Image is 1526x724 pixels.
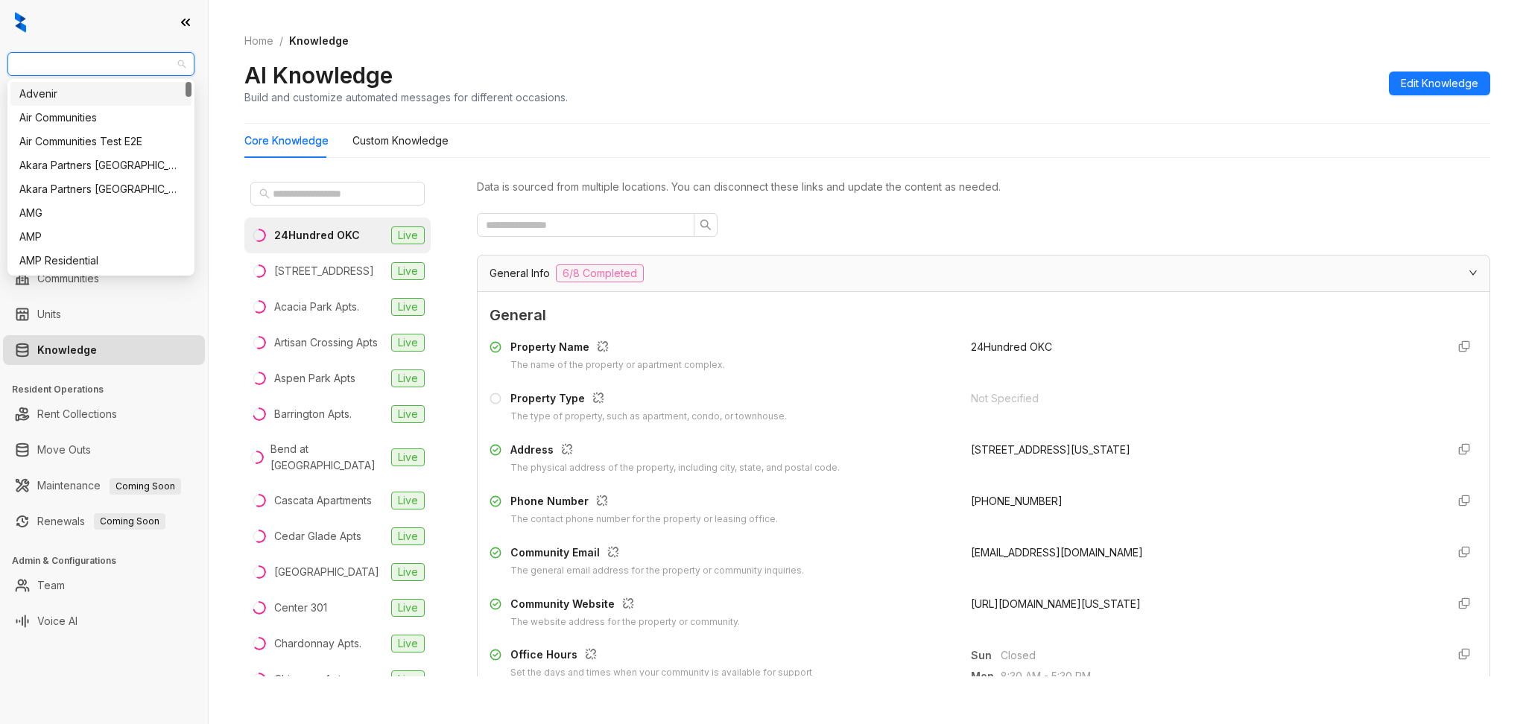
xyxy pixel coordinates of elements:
span: Coming Soon [94,513,165,530]
div: Property Type [510,390,787,410]
span: Sun [971,647,1001,664]
a: Knowledge [37,335,97,365]
a: Voice AI [37,606,77,636]
h3: Resident Operations [12,383,208,396]
div: Akara Partners Nashville [10,153,191,177]
div: Build and customize automated messages for different occasions. [244,89,568,105]
li: Rent Collections [3,399,205,429]
div: Advenir [19,86,183,102]
span: Closed [1001,647,1434,664]
div: Barrington Apts. [274,406,352,422]
span: 24Hundred OKC [971,340,1052,353]
button: Edit Knowledge [1389,72,1490,95]
li: Leasing [3,164,205,194]
div: Data is sourced from multiple locations. You can disconnect these links and update the content as... [477,179,1490,195]
li: / [279,33,283,49]
span: Live [391,599,425,617]
span: Live [391,405,425,423]
span: Case and Associates [16,53,186,75]
div: Air Communities Test E2E [19,133,183,150]
h2: AI Knowledge [244,61,393,89]
span: [EMAIL_ADDRESS][DOMAIN_NAME] [971,546,1143,559]
div: Akara Partners [GEOGRAPHIC_DATA] [19,181,183,197]
div: AMP Residential [19,253,183,269]
a: Team [37,571,65,600]
span: Live [391,563,425,581]
a: RenewalsComing Soon [37,507,165,536]
span: expanded [1469,268,1478,277]
div: Advenir [10,82,191,106]
div: AMP [19,229,183,245]
div: Property Name [510,339,725,358]
div: The website address for the property or community. [510,615,740,629]
span: Live [391,635,425,652]
span: General Info [490,265,550,282]
a: Home [241,33,276,49]
div: Bend at [GEOGRAPHIC_DATA] [270,441,385,474]
span: 6/8 Completed [556,264,644,282]
div: Core Knowledge [244,133,329,149]
span: Mon [971,668,1001,685]
div: AMG [10,201,191,225]
span: Live [391,527,425,545]
div: Chimneys Apts. [274,671,349,688]
li: Move Outs [3,435,205,465]
span: 8:30 AM - 5:30 PM [1001,668,1434,685]
div: 24Hundred OKC [274,227,360,244]
div: Phone Number [510,493,778,512]
a: Communities [37,264,99,293]
div: Acacia Park Apts. [274,299,359,315]
li: Renewals [3,507,205,536]
div: Akara Partners Phoenix [10,177,191,201]
a: Rent Collections [37,399,117,429]
div: Akara Partners [GEOGRAPHIC_DATA] [19,157,183,174]
div: Not Specified [971,390,1434,407]
div: The physical address of the property, including city, state, and postal code. [510,461,840,475]
a: Move Outs [37,435,91,465]
span: Coming Soon [110,478,181,495]
li: Communities [3,264,205,293]
div: The type of property, such as apartment, condo, or townhouse. [510,410,787,424]
div: General Info6/8 Completed [478,255,1489,291]
a: Units [37,299,61,329]
div: [GEOGRAPHIC_DATA] [274,564,379,580]
span: Live [391,334,425,352]
div: Air Communities [19,109,183,126]
span: Live [391,670,425,688]
span: Live [391,262,425,280]
li: Team [3,571,205,600]
span: General [490,304,1478,327]
div: Set the days and times when your community is available for support [510,666,812,680]
img: logo [15,12,26,33]
span: search [700,219,712,231]
div: Artisan Crossing Apts [274,334,378,351]
span: Live [391,448,425,466]
div: Office Hours [510,647,812,666]
div: Community Email [510,544,804,564]
div: Cascata Apartments [274,492,372,509]
div: Air Communities Test E2E [10,130,191,153]
span: Live [391,298,425,316]
li: Maintenance [3,471,205,501]
div: AMP Residential [10,249,191,273]
div: AMG [19,205,183,221]
h3: Admin & Configurations [12,554,208,568]
div: Center 301 [274,600,327,616]
li: Knowledge [3,335,205,365]
div: The contact phone number for the property or leasing office. [510,512,778,527]
span: Live [391,492,425,509]
div: Air Communities [10,106,191,130]
div: Chardonnay Apts. [274,635,361,652]
span: search [259,188,270,199]
span: [URL][DOMAIN_NAME][US_STATE] [971,597,1141,610]
div: [STREET_ADDRESS] [274,263,374,279]
span: Knowledge [289,34,349,47]
div: Aspen Park Apts [274,370,355,387]
li: Units [3,299,205,329]
div: The name of the property or apartment complex. [510,358,725,372]
div: [STREET_ADDRESS][US_STATE] [971,442,1434,458]
li: Voice AI [3,606,205,636]
div: Cedar Glade Apts [274,528,361,544]
span: Edit Knowledge [1401,75,1478,92]
div: Community Website [510,596,740,615]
